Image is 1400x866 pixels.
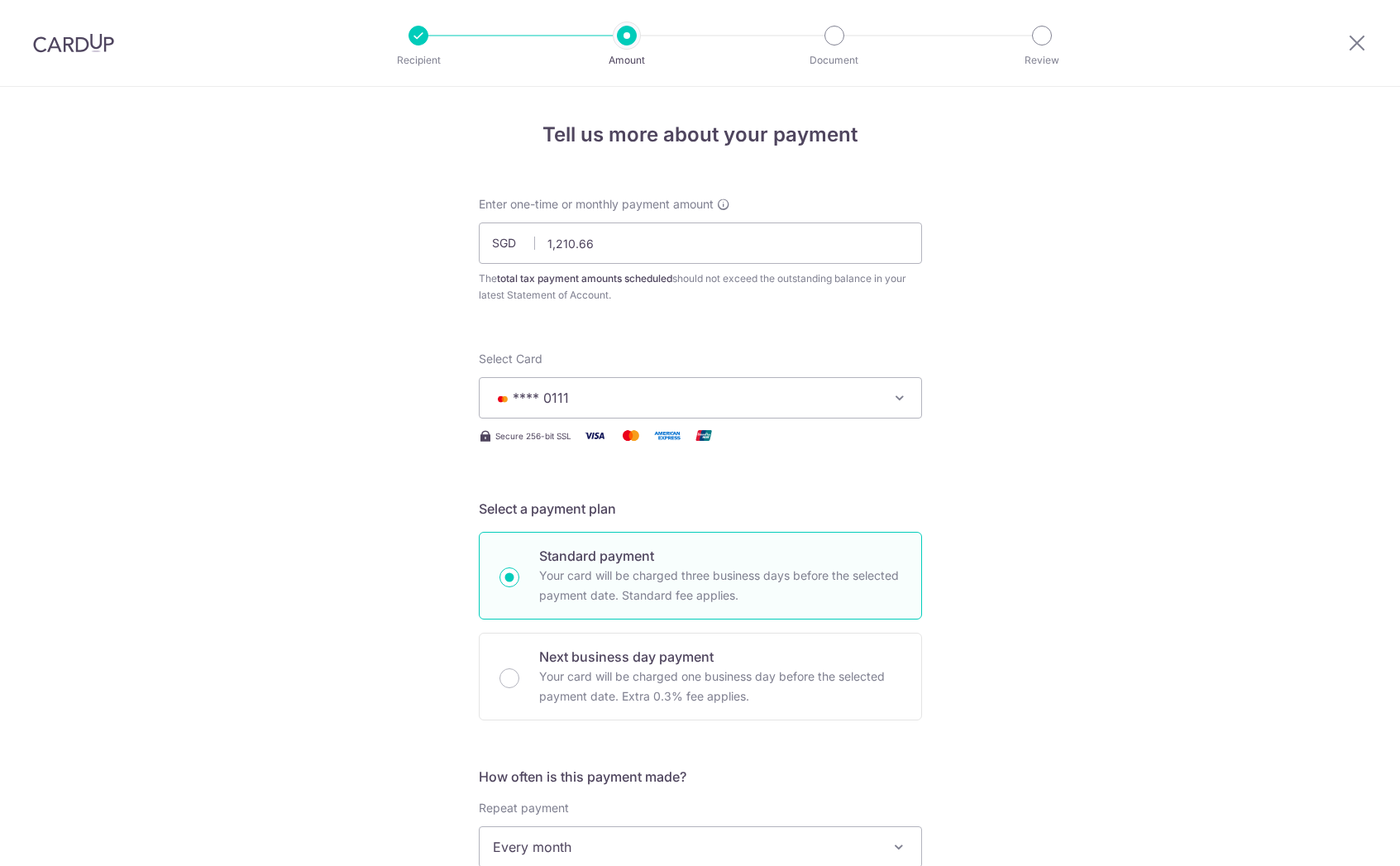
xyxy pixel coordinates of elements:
[479,196,714,213] span: Enter one-time or monthly payment amount
[479,352,542,366] span: translation missing: en.payables.payment_networks.credit_card.summary.labels.select_card
[495,429,571,443] span: Secure 256-bit SSL
[614,425,647,446] img: Mastercard
[539,647,901,667] p: Next business day payment
[497,272,672,285] b: total tax payment amounts scheduled
[479,270,922,304] div: The should not exceed the outstanding balance in your latest Statement of Account.
[539,667,901,706] p: Your card will be charged one business day before the selected payment date. Extra 0.3% fee applies.
[479,767,922,787] h5: How often is this payment made?
[479,499,922,519] h5: Select a payment plan
[539,566,901,605] p: Your card will be charged three business days before the selected payment date. Standard fee appl...
[492,235,535,251] span: SGD
[981,52,1103,69] p: Review
[493,393,513,404] img: MASTERCARD
[687,425,720,446] img: Union Pay
[33,33,114,53] img: CardUp
[578,425,611,446] img: Visa
[479,800,569,816] label: Repeat payment
[479,120,922,150] h4: Tell us more about your payment
[566,52,688,69] p: Amount
[773,52,896,69] p: Document
[479,222,922,264] input: 0.00
[357,52,480,69] p: Recipient
[651,425,684,446] img: American Express
[539,546,901,566] p: Standard payment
